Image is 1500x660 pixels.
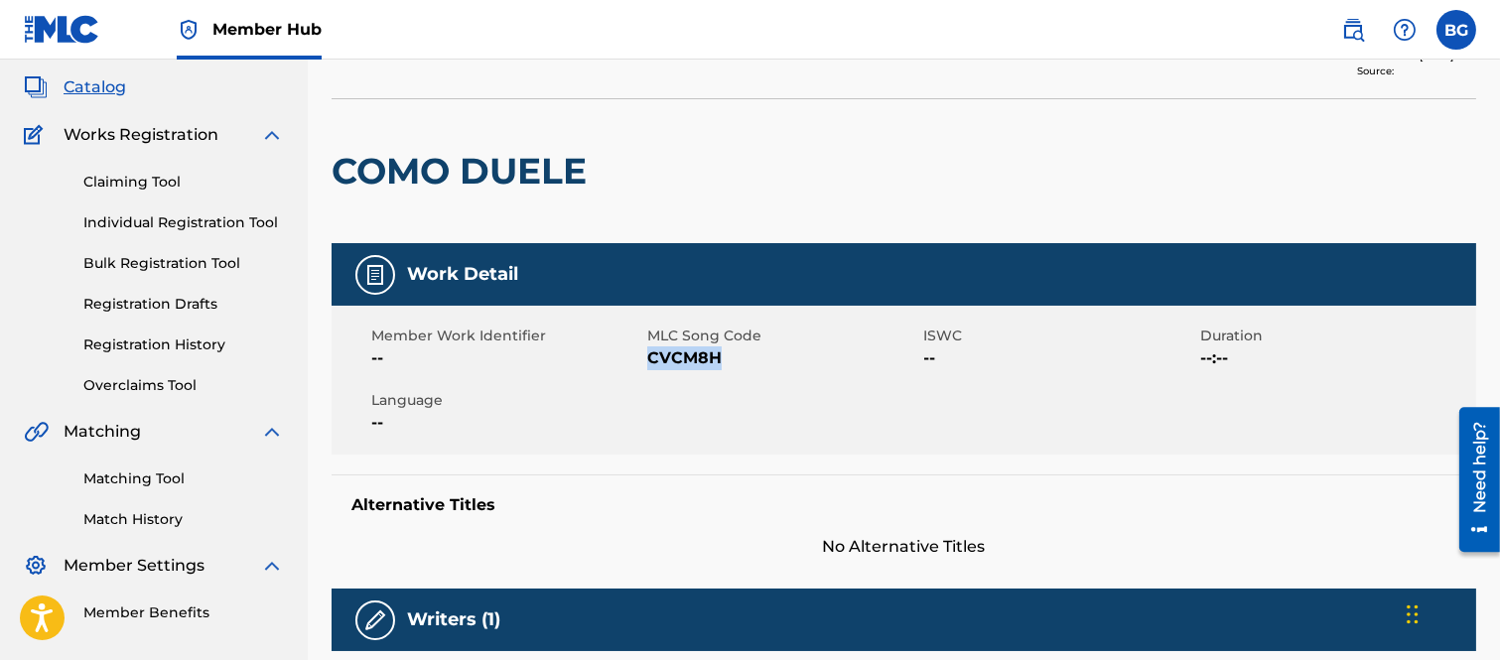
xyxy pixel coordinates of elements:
img: Work Detail [363,263,387,287]
img: expand [260,420,284,444]
img: Member Settings [24,554,48,578]
span: No Alternative Titles [332,535,1476,559]
span: -- [924,346,1195,370]
iframe: Chat Widget [1401,565,1500,660]
img: Top Rightsholder [177,18,201,42]
h5: Writers (1) [407,608,500,631]
span: MLC Song Code [647,326,918,346]
h2: COMO DUELE [332,149,597,194]
a: Public Search [1333,10,1373,50]
span: --:-- [1200,346,1471,370]
img: Catalog [24,75,48,99]
a: Registration Drafts [83,294,284,315]
span: Catalog [64,75,126,99]
img: Writers [363,608,387,632]
a: Matching Tool [83,468,284,489]
a: Registration History [83,334,284,355]
img: MLC Logo [24,15,100,44]
span: -- [371,346,642,370]
div: Widget de chat [1401,565,1500,660]
h5: Work Detail [407,263,518,286]
span: Duration [1200,326,1471,346]
span: ISWC [924,326,1195,346]
img: Works Registration [24,123,50,147]
span: Language [371,390,642,411]
span: Member Work Identifier [371,326,642,346]
span: Member Settings [64,554,205,578]
img: expand [260,554,284,578]
div: Source: [1357,64,1476,78]
div: Arrastrar [1407,585,1419,644]
a: Bulk Registration Tool [83,253,284,274]
a: Claiming Tool [83,172,284,193]
img: help [1393,18,1417,42]
a: CatalogCatalog [24,75,126,99]
span: Member Hub [212,18,322,41]
a: Match History [83,509,284,530]
a: Individual Registration Tool [83,212,284,233]
a: Overclaims Tool [83,375,284,396]
h5: Alternative Titles [351,495,1456,515]
iframe: Resource Center [1444,400,1500,560]
div: User Menu [1436,10,1476,50]
div: Help [1385,10,1425,50]
span: -- [371,411,642,435]
img: Matching [24,420,49,444]
img: search [1341,18,1365,42]
span: Matching [64,420,141,444]
span: Works Registration [64,123,218,147]
span: CVCM8H [647,346,918,370]
img: expand [260,123,284,147]
a: Member Benefits [83,602,284,623]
